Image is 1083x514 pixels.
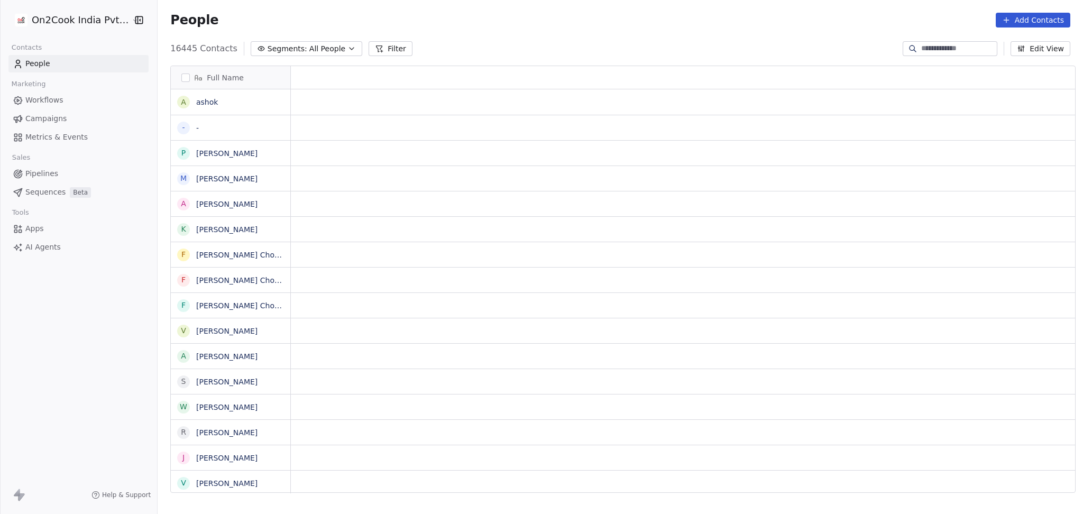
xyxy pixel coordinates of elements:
a: [PERSON_NAME] [196,454,258,462]
a: [PERSON_NAME] [196,327,258,335]
span: Segments: [268,43,307,54]
button: Edit View [1011,41,1070,56]
a: [PERSON_NAME] Chotliya [196,251,290,259]
span: Sequences [25,187,66,198]
a: - [196,124,199,132]
span: On2Cook India Pvt. Ltd. [32,13,129,27]
a: [PERSON_NAME] [196,200,258,208]
span: Contacts [7,40,47,56]
div: a [181,97,186,108]
div: W [180,401,187,412]
span: People [170,12,218,28]
span: Beta [70,187,91,198]
a: [PERSON_NAME] [196,175,258,183]
span: All People [309,43,345,54]
a: SequencesBeta [8,183,149,201]
span: Pipelines [25,168,58,179]
a: [PERSON_NAME] Chotliya [196,301,290,310]
div: F [181,249,186,260]
span: Sales [7,150,35,166]
div: A [181,198,186,209]
a: [PERSON_NAME] [196,479,258,488]
div: S [181,376,186,387]
div: V [181,478,186,489]
a: AI Agents [8,238,149,256]
a: Workflows [8,91,149,109]
a: [PERSON_NAME] [196,378,258,386]
a: [PERSON_NAME] [196,149,258,158]
span: Tools [7,205,33,221]
a: Pipelines [8,165,149,182]
span: Help & Support [102,491,151,499]
div: M [180,173,187,184]
a: [PERSON_NAME] [196,428,258,437]
div: P [181,148,186,159]
div: A [181,351,186,362]
div: - [182,122,185,133]
span: Apps [25,223,44,234]
a: [PERSON_NAME] Chotliya [196,276,290,284]
a: Help & Support [91,491,151,499]
span: Workflows [25,95,63,106]
a: Campaigns [8,110,149,127]
span: Full Name [207,72,244,83]
a: Metrics & Events [8,128,149,146]
div: J [182,452,185,463]
img: on2cook%20logo-04%20copy.jpg [15,14,27,26]
span: Metrics & Events [25,132,88,143]
div: R [181,427,186,438]
div: grid [171,89,291,493]
span: AI Agents [25,242,61,253]
a: [PERSON_NAME] [196,352,258,361]
a: [PERSON_NAME] [196,225,258,234]
div: V [181,325,186,336]
button: Filter [369,41,412,56]
span: 16445 Contacts [170,42,237,55]
a: [PERSON_NAME] [196,403,258,411]
a: People [8,55,149,72]
button: On2Cook India Pvt. Ltd. [13,11,124,29]
div: F [181,274,186,286]
div: F [181,300,186,311]
span: Marketing [7,76,50,92]
div: Full Name [171,66,290,89]
button: Add Contacts [996,13,1070,27]
span: Campaigns [25,113,67,124]
a: Apps [8,220,149,237]
a: ashok [196,98,218,106]
span: People [25,58,50,69]
div: K [181,224,186,235]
